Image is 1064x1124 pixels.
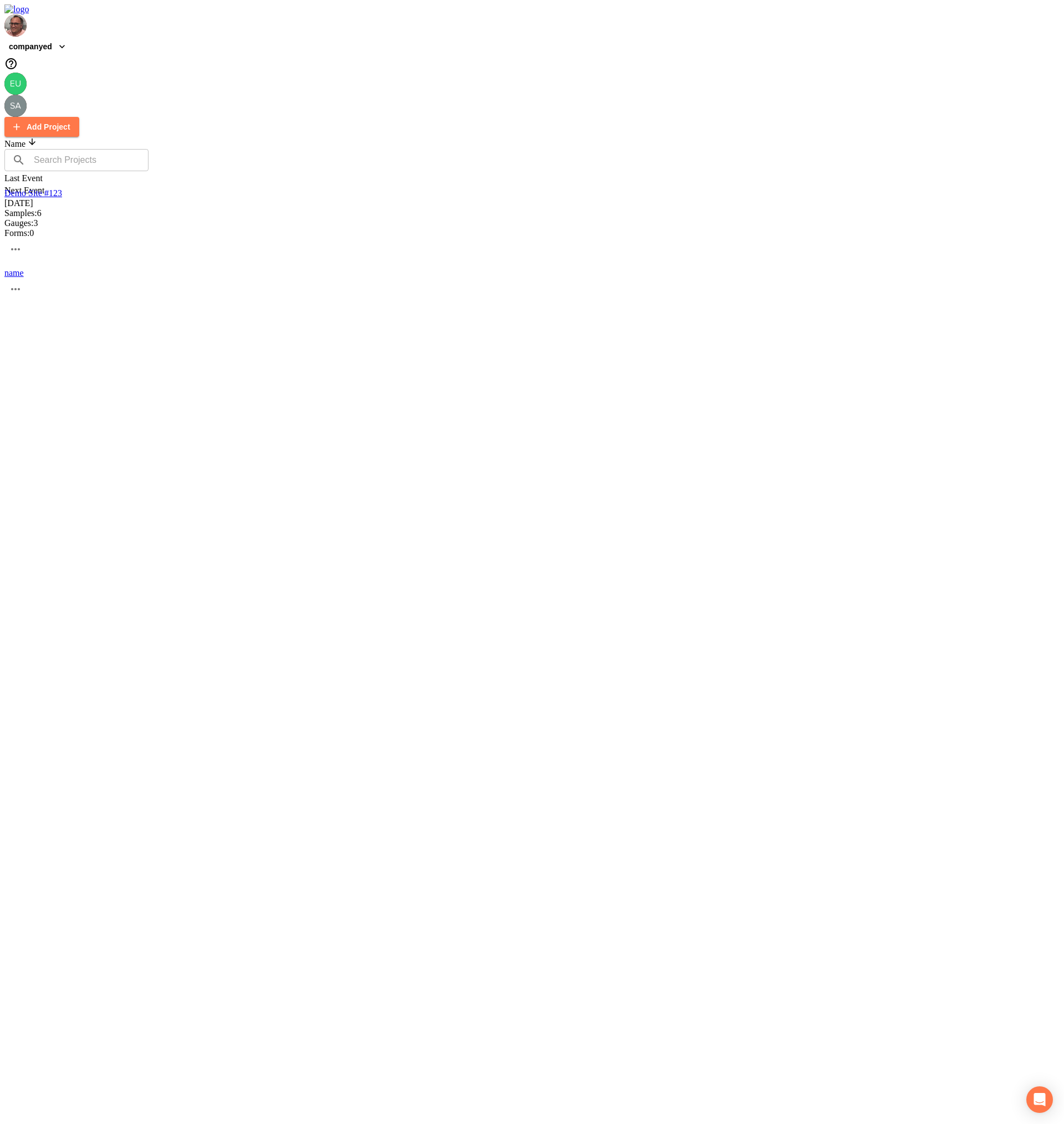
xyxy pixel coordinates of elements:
[4,73,1060,95] div: eruopins
[4,95,27,117] img: f40ca5056ae1a62b0fa669c26cb022d6
[1026,1086,1053,1113] div: Open Intercom Messenger
[4,183,1060,196] div: Next Event
[4,117,79,137] button: Add Project
[4,37,70,57] button: companyed
[4,171,1060,183] div: Last Event
[4,95,1060,117] div: saurabh Mehta
[4,228,1060,238] div: Forms: 0
[4,218,1060,228] div: Gauges: 3
[4,198,1060,208] div: [DATE]
[4,4,29,14] img: logo
[4,208,1060,218] div: Samples: 6
[30,149,149,171] input: Search Projects
[4,188,62,198] a: Demo Site #123
[4,268,24,278] a: name
[4,139,39,148] span: Name
[4,14,27,37] img: e2d790fa78825a4bb76dcb6ab311d44c
[4,73,27,95] img: 4fd71c1b575015ff6299e9c353487628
